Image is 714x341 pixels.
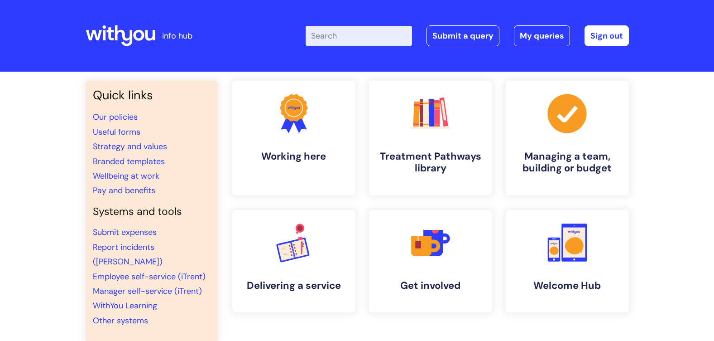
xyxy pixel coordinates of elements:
[93,185,155,196] a: Pay and benefits
[369,210,492,312] a: Get involved
[376,151,485,175] h4: Treatment Pathways library
[514,25,570,46] a: My queries
[232,210,355,312] a: Delivering a service
[93,205,211,218] h4: Systems and tools
[93,141,167,152] a: Strategy and values
[162,29,192,43] p: info hub
[376,280,485,292] h4: Get involved
[506,81,629,195] a: Managing a team, building or budget
[93,271,206,282] a: Employee self-service (iTrent)
[513,280,622,292] h4: Welcome Hub
[93,315,148,326] a: Other systems
[369,81,492,195] a: Treatment Pathways library
[426,25,499,46] a: Submit a query
[93,88,211,102] h3: Quick links
[93,127,140,137] a: Useful forms
[93,112,138,122] a: Our policies
[306,26,412,46] input: Search
[232,81,355,195] a: Working here
[93,286,202,297] a: Manager self-service (iTrent)
[93,156,165,167] a: Branded templates
[93,242,163,267] a: Report incidents ([PERSON_NAME])
[506,210,629,312] a: Welcome Hub
[93,170,159,181] a: Wellbeing at work
[306,25,629,46] div: | -
[240,151,348,162] h4: Working here
[93,300,157,311] a: WithYou Learning
[240,280,348,292] h4: Delivering a service
[585,25,629,46] a: Sign out
[93,227,157,238] a: Submit expenses
[513,151,622,175] h4: Managing a team, building or budget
